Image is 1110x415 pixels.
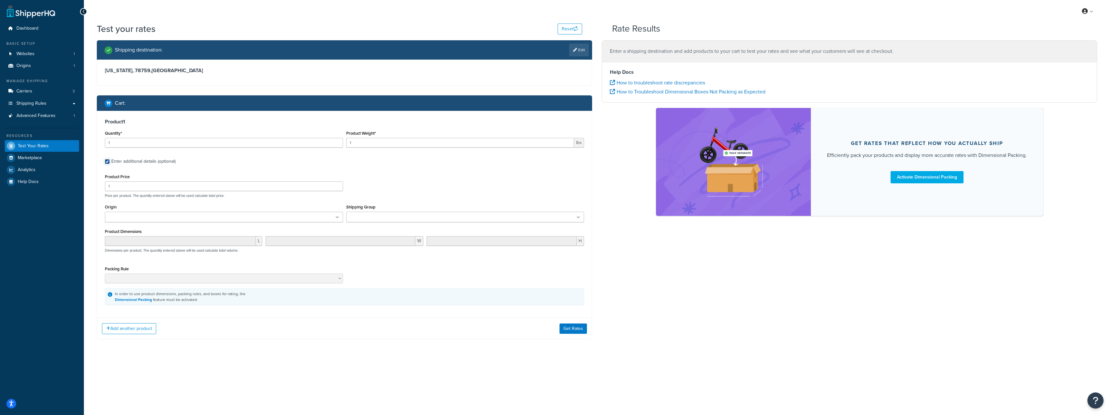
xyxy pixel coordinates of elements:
a: Edit [569,43,589,56]
span: 1 [74,63,75,69]
div: Resources [5,133,79,139]
p: Dimensions per product. The quantity entered above will be used calculate total volume. [103,248,238,253]
a: Origins1 [5,60,79,72]
a: Activate Dimensional Packing [891,171,964,183]
h1: Test your rates [97,23,156,35]
a: Help Docs [5,176,79,188]
a: Shipping Rules [5,98,79,110]
div: Enter additional details (optional) [111,157,176,166]
div: In order to use product dimensions, packing rules, and boxes for rating, the feature must be acti... [115,291,246,303]
h4: Help Docs [610,68,1089,76]
input: Enter additional details (optional) [105,159,110,164]
span: Analytics [18,167,35,173]
a: Test Your Rates [5,140,79,152]
label: Product Weight* [346,131,376,136]
input: 0 [105,138,343,148]
li: Websites [5,48,79,60]
h2: Shipping destination : [115,47,163,53]
a: Analytics [5,164,79,176]
label: Product Price [105,174,130,179]
h2: Rate Results [612,24,660,34]
input: 0.00 [346,138,574,148]
label: Product Dimensions [105,229,142,234]
span: Marketplace [18,155,42,161]
span: H [577,236,584,246]
a: Advanced Features1 [5,110,79,122]
label: Packing Rule [105,266,129,271]
li: Advanced Features [5,110,79,122]
a: Dimensional Packing [115,297,152,303]
span: W [415,236,423,246]
h3: Product 1 [105,119,584,125]
span: Dashboard [16,26,38,31]
button: Reset [558,24,582,34]
div: Efficiently pack your products and display more accurate rates with Dimensional Packing. [827,151,1027,159]
span: L [256,236,262,246]
li: Origins [5,60,79,72]
a: Carriers3 [5,85,79,97]
span: 3 [73,89,75,94]
p: Enter a shipping destination and add products to your cart to test your rates and see what your c... [610,47,1089,56]
span: Origins [16,63,31,69]
a: How to troubleshoot rate discrepancies [610,79,705,86]
div: Get rates that reflect how you actually ship [851,140,1003,147]
span: Websites [16,51,35,57]
span: Test Your Rates [18,143,49,149]
a: Marketplace [5,152,79,164]
h3: [US_STATE], 78759 , [GEOGRAPHIC_DATA] [105,67,584,74]
span: 1 [74,113,75,119]
span: 1 [74,51,75,57]
span: Help Docs [18,179,39,185]
img: feature-image-dim-d40ad3071a2b3c8e08177464837368e35600d3c5e73b18a22c1e4bb210dc32ac.png [693,118,774,206]
p: Price per product. The quantity entered above will be used calculate total price. [103,193,586,198]
a: Dashboard [5,23,79,34]
label: Quantity* [105,131,122,136]
span: lbs [574,138,584,148]
button: Open Resource Center [1087,392,1104,409]
span: Carriers [16,89,32,94]
a: How to Troubleshoot Dimensional Boxes Not Packing as Expected [610,88,765,95]
label: Origin [105,205,116,209]
button: Add another product [102,323,156,334]
label: Shipping Group [346,205,376,209]
a: Websites1 [5,48,79,60]
button: Get Rates [560,323,587,334]
div: Manage Shipping [5,78,79,84]
h2: Cart : [115,100,126,106]
span: Shipping Rules [16,101,46,106]
span: Advanced Features [16,113,55,119]
li: Carriers [5,85,79,97]
div: Basic Setup [5,41,79,46]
